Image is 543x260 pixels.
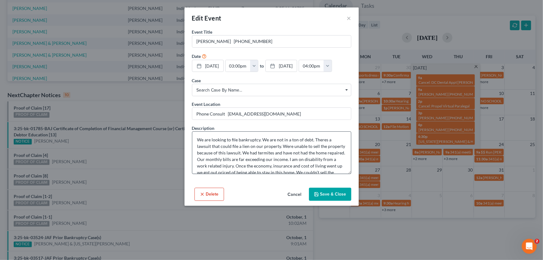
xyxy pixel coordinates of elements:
[309,188,351,201] button: Save & Close
[192,125,215,131] label: Description
[192,53,201,59] label: Date
[299,60,324,72] input: -- : --
[192,14,222,22] span: Edit Event
[192,77,201,84] label: Case
[347,14,351,22] button: ×
[192,84,351,96] span: Select box activate
[522,239,537,254] iframe: Intercom live chat
[283,188,307,201] button: Cancel
[192,101,221,107] label: Event Location
[266,60,297,72] a: [DATE]
[535,239,540,244] span: 2
[197,87,347,93] span: Search case by name...
[192,29,213,35] span: Event Title
[192,35,351,47] input: Enter event name...
[260,63,264,69] label: to
[226,60,250,72] input: -- : --
[194,188,224,201] button: Delete
[192,60,223,72] a: [DATE]
[192,108,351,120] input: Enter location...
